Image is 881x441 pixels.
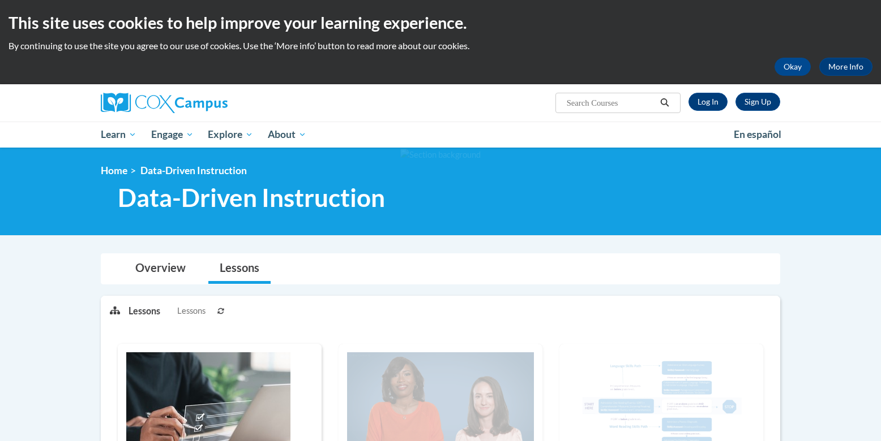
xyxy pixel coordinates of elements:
[8,40,873,52] p: By continuing to use the site you agree to our use of cookies. Use the ‘More info’ button to read...
[734,128,781,140] span: En español
[656,96,673,110] button: Search
[101,93,316,113] a: Cox Campus
[208,254,271,284] a: Lessons
[208,128,253,141] span: Explore
[129,305,160,317] p: Lessons
[268,128,306,141] span: About
[735,93,780,111] a: Register
[200,122,260,148] a: Explore
[260,122,314,148] a: About
[775,58,811,76] button: Okay
[151,128,194,141] span: Engage
[144,122,201,148] a: Engage
[124,254,197,284] a: Overview
[101,128,136,141] span: Learn
[84,122,797,148] div: Main menu
[819,58,873,76] a: More Info
[140,165,247,176] span: Data-Driven Instruction
[177,305,206,317] span: Lessons
[101,93,228,113] img: Cox Campus
[566,96,656,110] input: Search Courses
[118,183,385,213] span: Data-Driven Instruction
[726,123,789,146] a: En español
[688,93,728,111] a: Log In
[101,165,127,176] a: Home
[93,122,144,148] a: Learn
[400,149,481,161] img: Section background
[8,11,873,34] h2: This site uses cookies to help improve your learning experience.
